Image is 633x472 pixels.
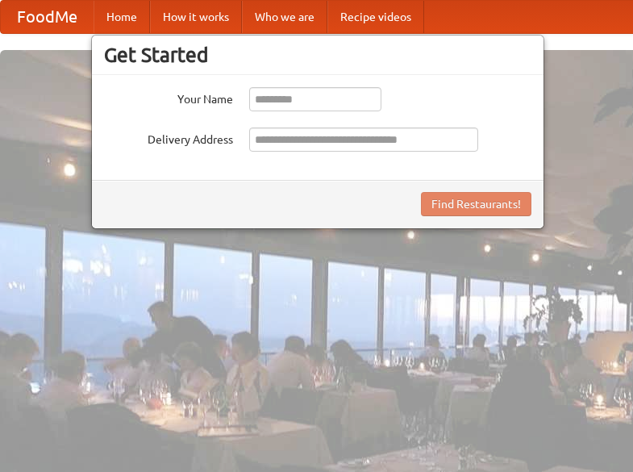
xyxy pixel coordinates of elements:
[104,87,233,107] label: Your Name
[1,1,94,33] a: FoodMe
[104,127,233,148] label: Delivery Address
[104,43,531,67] h3: Get Started
[242,1,327,33] a: Who we are
[327,1,424,33] a: Recipe videos
[421,192,531,216] button: Find Restaurants!
[94,1,150,33] a: Home
[150,1,242,33] a: How it works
